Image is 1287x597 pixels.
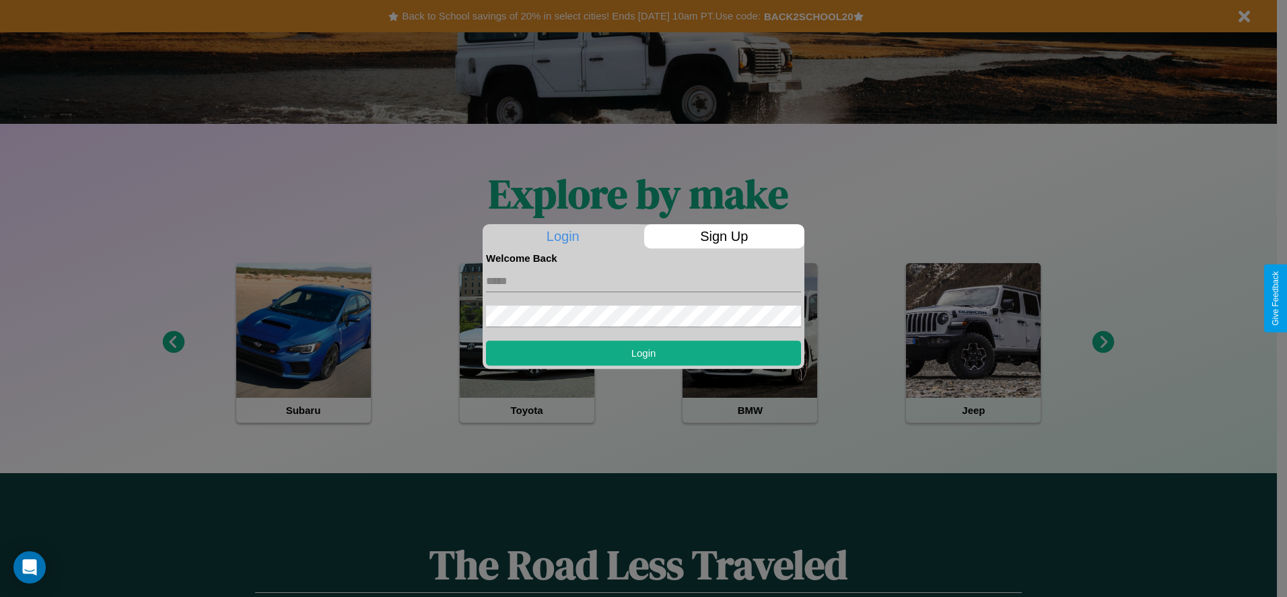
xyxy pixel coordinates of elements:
[483,224,643,248] p: Login
[644,224,805,248] p: Sign Up
[1271,271,1280,326] div: Give Feedback
[486,341,801,365] button: Login
[486,252,801,264] h4: Welcome Back
[13,551,46,584] div: Open Intercom Messenger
